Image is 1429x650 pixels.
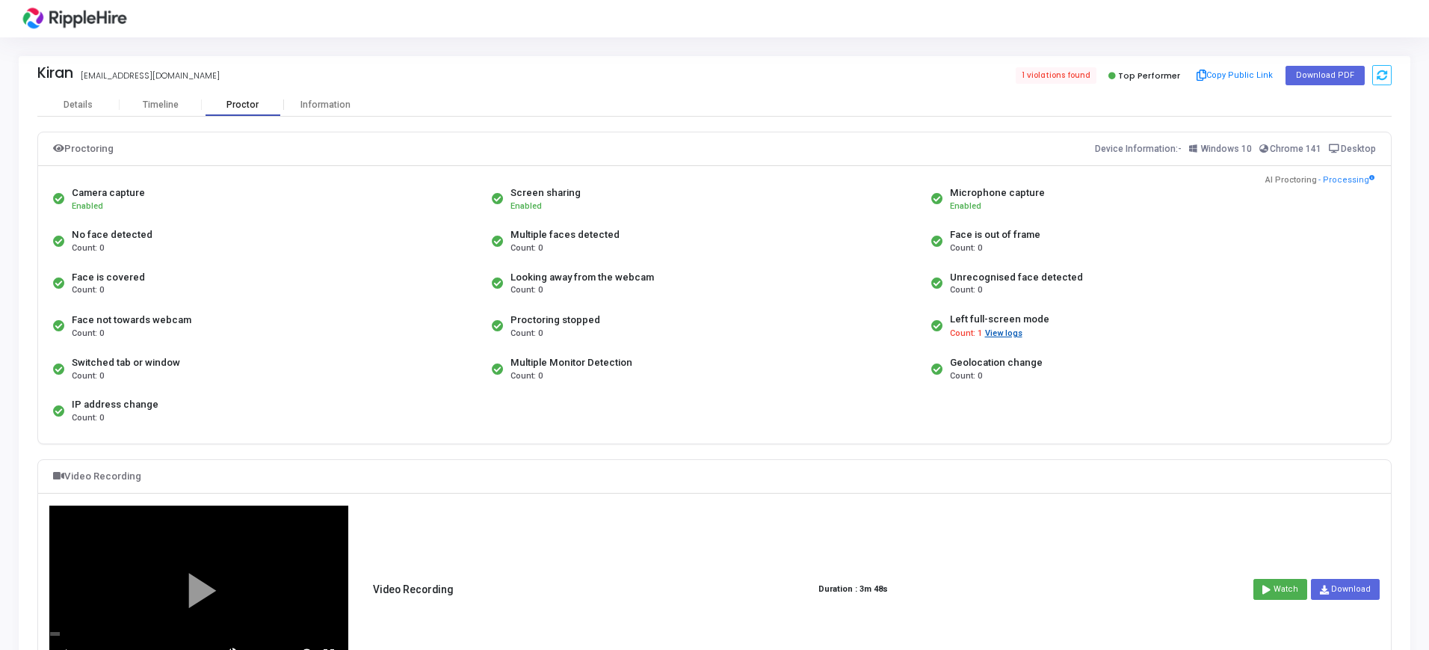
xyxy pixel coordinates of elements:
[950,270,1083,285] div: Unrecognised face detected
[950,328,982,340] span: Count: 1
[1286,66,1365,85] button: Download PDF
[510,186,581,200] div: Screen sharing
[984,327,1023,341] button: View logs
[510,313,600,328] div: Proctoring stopped
[72,313,191,328] div: Face not towards webcam
[950,186,1045,200] div: Microphone capture
[72,186,145,200] div: Camera capture
[72,284,104,297] span: Count: 0
[53,467,141,485] div: Video Recording
[81,70,220,82] div: [EMAIL_ADDRESS][DOMAIN_NAME]
[510,284,543,297] span: Count: 0
[72,270,145,285] div: Face is covered
[202,99,284,111] div: Proctor
[950,201,981,211] span: Enabled
[950,355,1043,370] div: Geolocation change
[510,355,632,370] div: Multiple Monitor Detection
[1265,174,1317,187] span: AI Proctoring
[950,227,1040,242] div: Face is out of frame
[510,201,542,211] span: Enabled
[284,99,366,111] div: Information
[1270,144,1321,154] span: Chrome 141
[72,355,180,370] div: Switched tab or window
[72,328,104,340] span: Count: 0
[1118,70,1180,82] span: Top Performer
[72,227,152,242] div: No face detected
[1095,140,1377,158] div: Device Information:-
[72,201,103,211] span: Enabled
[1311,579,1380,600] a: Download
[950,284,982,297] span: Count: 0
[510,242,543,255] span: Count: 0
[818,583,888,596] strong: Duration : 3m 48s
[1192,64,1278,87] button: Copy Public Link
[950,370,982,383] span: Count: 0
[1341,144,1376,154] span: Desktop
[72,370,104,383] span: Count: 0
[1253,579,1307,600] button: Watch
[53,140,114,158] div: Proctoring
[510,270,654,285] div: Looking away from the webcam
[72,412,104,425] span: Count: 0
[50,632,348,636] div: scrub bar
[510,370,543,383] span: Count: 0
[1318,174,1374,187] span: - Processing
[950,312,1049,327] div: Left full-screen mode
[72,397,158,412] div: IP address change
[1201,144,1252,154] span: Windows 10
[19,4,131,34] img: logo
[143,99,179,111] div: Timeline
[64,99,93,111] div: Details
[373,583,453,596] h5: Video Recording
[1016,67,1096,84] span: 1 violations found
[510,328,543,340] span: Count: 0
[950,242,982,255] span: Count: 0
[72,242,104,255] span: Count: 0
[37,64,73,82] div: Kiran
[510,227,620,242] div: Multiple faces detected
